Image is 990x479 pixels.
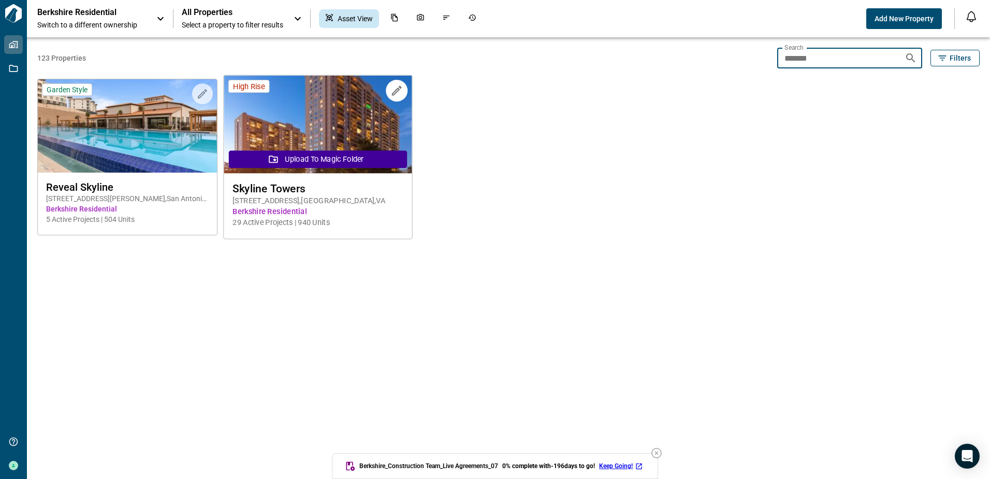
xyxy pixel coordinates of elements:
[436,9,457,28] div: Issues & Info
[359,462,498,470] span: Berkshire_Construction Team_Live Agreements_07
[182,20,283,30] span: Select a property to filter results
[232,182,403,195] span: Skyline Towers
[232,206,403,217] span: Berkshire Residential
[955,444,980,469] div: Open Intercom Messenger
[599,462,645,470] a: Keep Going!
[900,48,921,68] button: Search properties
[229,150,407,168] button: Upload to Magic Folder
[232,195,403,206] span: [STREET_ADDRESS] , [GEOGRAPHIC_DATA] , VA
[37,7,130,18] p: Berkshire Residential
[38,79,217,173] img: property-asset
[232,217,403,228] span: 29 Active Projects | 940 Units
[963,8,980,25] button: Open notification feed
[410,9,431,28] div: Photos
[384,9,405,28] div: Documents
[224,76,412,174] img: property-asset
[319,9,379,28] div: Asset View
[338,13,373,24] span: Asset View
[37,53,773,63] span: 123 Properties
[46,193,209,204] span: [STREET_ADDRESS][PERSON_NAME] , San Antonio , [GEOGRAPHIC_DATA]
[875,13,934,24] span: Add New Property
[784,43,804,52] label: Search
[930,50,980,66] button: Filters
[47,85,88,94] span: Garden Style
[37,20,146,30] span: Switch to a different ownership
[46,214,209,224] span: 5 Active Projects | 504 Units
[866,8,942,29] button: Add New Property
[502,462,595,470] span: 0 % complete with -196 days to go!
[950,53,971,63] span: Filters
[462,9,483,28] div: Job History
[46,204,209,214] span: Berkshire Residential
[233,81,265,91] span: High Rise
[182,7,283,18] span: All Properties
[46,181,209,193] span: Reveal Skyline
